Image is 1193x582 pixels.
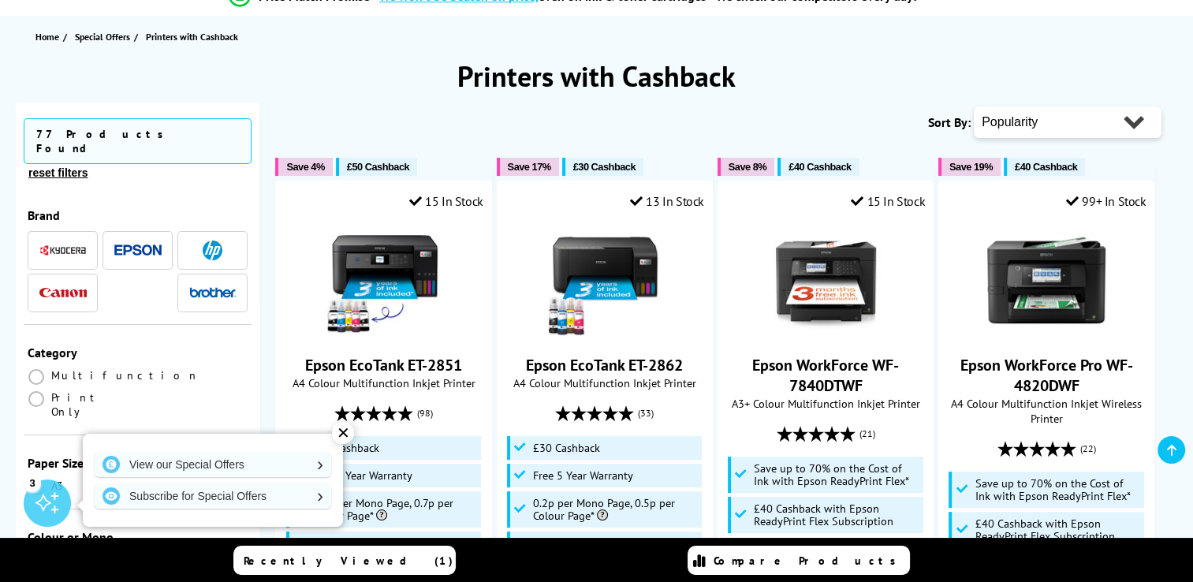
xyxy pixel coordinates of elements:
span: Shipped with 3.6K Black & 6.5K CMY Inks* [533,537,698,562]
span: Special Offers [75,28,130,45]
a: Epson EcoTank ET-2862 [546,326,664,342]
a: View our Special Offers [95,452,331,477]
span: (22) [1080,434,1096,464]
span: Free 5 Year Warranty [533,469,633,482]
a: Special Offers [75,28,134,45]
span: 0.2p per Mono Page, 0.5p per Colour Page* [533,497,698,522]
span: Save 19% [949,161,993,173]
span: A3+ Colour Multifunction Inkjet Printer [726,396,925,411]
span: £40 Cashback [788,161,851,173]
img: Canon [39,288,87,298]
button: reset filters [24,166,92,180]
img: Epson WorkForce WF-7840DTWF [766,221,885,339]
a: Home [35,28,63,45]
img: Epson [114,244,162,256]
h1: Printers with Cashback [16,58,1177,95]
a: Compare Products [688,546,910,575]
img: HP [203,241,222,260]
a: Recently Viewed (1) [233,546,456,575]
img: Brother [189,287,237,298]
span: £50 Cashback [312,442,379,454]
span: £40 Cashback with Epson ReadyPrint Flex Subscription [754,502,919,528]
button: £30 Cashback [562,158,643,176]
span: A4 Colour Multifunction Inkjet Wireless Printer [947,396,1146,426]
span: A3 [51,479,65,493]
button: £50 Cashback [336,158,417,176]
a: Subscribe for Special Offers [95,483,331,509]
div: Paper Size [28,455,248,471]
div: 3 [24,474,41,491]
span: (21) [859,419,874,449]
a: Epson WorkForce WF-7840DTWF [752,355,899,396]
span: Recently Viewed (1) [244,554,453,568]
a: Epson WorkForce Pro WF-4820DWF [960,355,1133,396]
span: 0.3p per Mono Page, 0.7p per Colour Page* [312,497,477,522]
a: Epson EcoTank ET-2851 [325,326,443,342]
span: (98) [417,398,433,428]
span: Compare Products [714,554,904,568]
img: Epson WorkForce Pro WF-4820DWF [987,221,1105,339]
button: £40 Cashback [777,158,859,176]
div: 15 In Stock [851,193,925,209]
span: Save up to 70% on the Cost of Ink with Epson ReadyPrint Flex* [975,477,1139,502]
button: Brother [185,282,241,304]
span: Sort By: [928,114,971,130]
div: Category [28,345,248,360]
button: Canon [35,282,91,304]
div: Brand [28,207,248,223]
span: A4 Colour Multifunction Inkjet Printer [505,375,704,390]
button: Save 8% [718,158,774,176]
img: Epson EcoTank ET-2862 [546,221,664,339]
span: Shipped with 14K Black & 5.2k CMY Inks* [312,537,477,562]
img: Kyocera [39,244,87,256]
span: £50 Cashback [347,161,409,173]
div: Colour or Mono [28,529,248,545]
img: Epson EcoTank ET-2851 [325,221,443,339]
span: Free 5 Year Warranty [312,469,412,482]
span: £40 Cashback [1015,161,1077,173]
span: A4 Colour Multifunction Inkjet Printer [284,375,483,390]
button: Save 4% [275,158,332,176]
span: Save 17% [508,161,551,173]
button: £40 Cashback [1004,158,1085,176]
div: 99+ In Stock [1066,193,1146,209]
span: Print Only [51,390,138,419]
button: Kyocera [35,240,91,261]
a: Epson WorkForce WF-7840DTWF [766,326,885,342]
span: Multifunction [51,368,199,382]
span: 77 Products Found [24,118,252,164]
button: Save 17% [497,158,559,176]
span: (33) [638,398,654,428]
button: HP [185,240,241,261]
a: Epson EcoTank ET-2851 [305,355,462,375]
span: £30 Cashback [533,442,600,454]
span: £30 Cashback [573,161,636,173]
button: Epson [110,240,166,261]
div: ✕ [332,422,354,444]
span: £40 Cashback with Epson ReadyPrint Flex Subscription [975,517,1139,543]
span: Save up to 70% on the Cost of Ink with Epson ReadyPrint Flex* [754,462,919,487]
a: Epson EcoTank ET-2862 [526,355,683,375]
a: Epson WorkForce Pro WF-4820DWF [987,326,1105,342]
button: Save 19% [938,158,1001,176]
span: Printers with Cashback [146,31,238,43]
span: Save 4% [286,161,324,173]
div: 13 In Stock [630,193,704,209]
span: Save 8% [729,161,766,173]
div: 15 In Stock [409,193,483,209]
